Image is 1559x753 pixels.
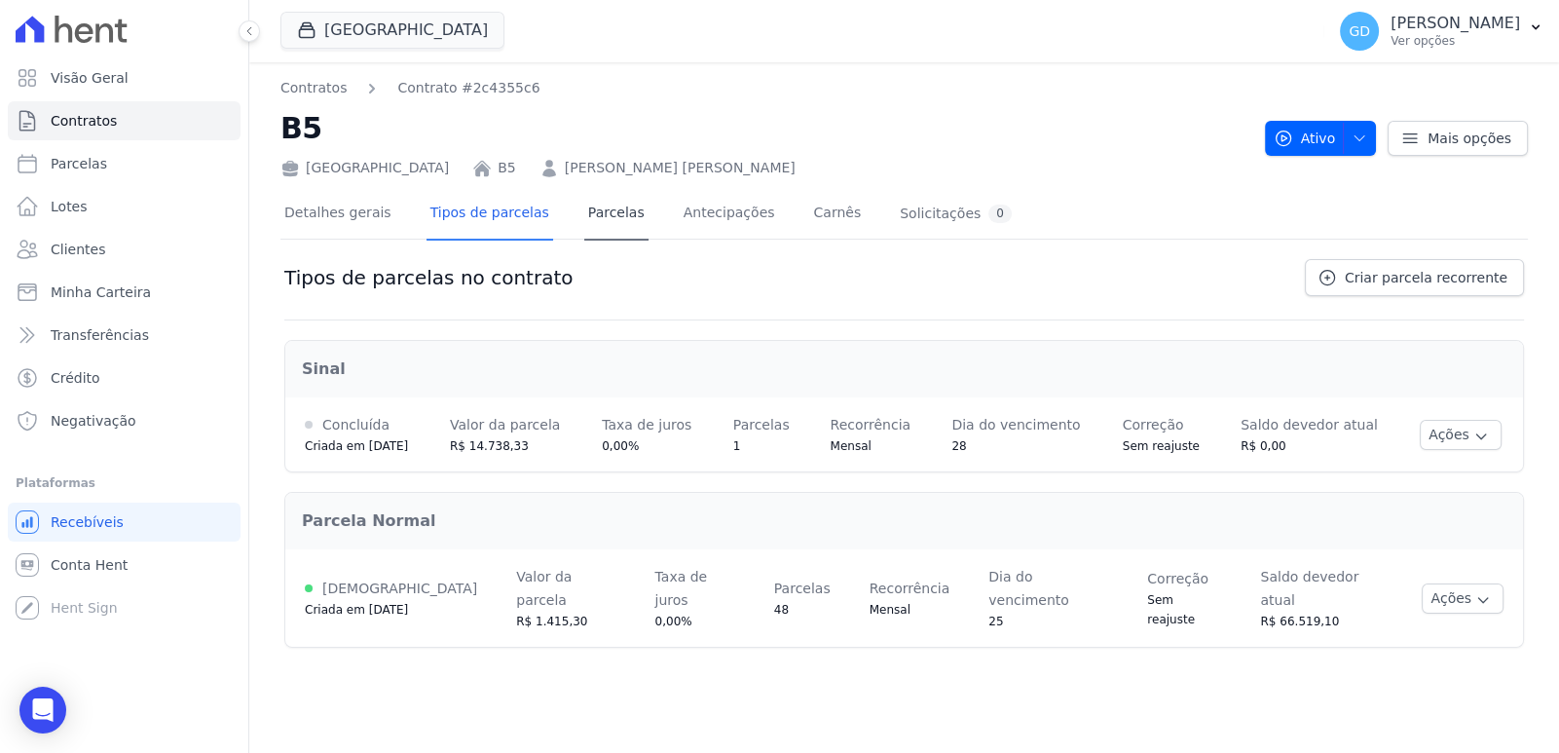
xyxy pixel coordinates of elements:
[280,78,347,98] a: Contratos
[1324,4,1559,58] button: GD [PERSON_NAME] Ver opções
[51,111,117,131] span: Contratos
[305,439,408,453] span: Criada em [DATE]
[8,546,241,584] a: Conta Hent
[51,154,107,173] span: Parcelas
[584,189,649,241] a: Parcelas
[280,12,504,49] button: [GEOGRAPHIC_DATA]
[8,144,241,183] a: Parcelas
[8,101,241,140] a: Contratos
[830,417,910,433] span: Recorrência
[809,189,865,241] a: Carnês
[450,439,529,453] span: R$ 14.738,33
[1260,569,1358,608] span: Saldo devedor atual
[602,417,691,433] span: Taxa de juros
[51,368,100,388] span: Crédito
[733,439,741,453] span: 1
[1265,121,1377,156] button: Ativo
[900,205,1012,223] div: Solicitações
[1260,615,1339,628] span: R$ 66.519,10
[774,603,789,617] span: 48
[988,615,1003,628] span: 25
[8,358,241,397] a: Crédito
[1422,584,1503,614] button: Ações
[8,58,241,97] a: Visão Geral
[51,282,151,302] span: Minha Carteira
[305,603,408,617] span: Criada em [DATE]
[1123,439,1200,453] span: Sem reajuste
[397,78,539,98] a: Contrato #2c4355c6
[498,158,516,178] a: B5
[51,411,136,431] span: Negativação
[51,555,128,575] span: Conta Hent
[896,189,1016,241] a: Solicitações0
[322,417,390,433] span: Concluída
[830,439,871,453] span: Mensal
[655,569,708,608] span: Taxa de juros
[51,197,88,216] span: Lotes
[280,189,395,241] a: Detalhes gerais
[8,316,241,355] a: Transferências
[1274,121,1336,156] span: Ativo
[51,512,124,532] span: Recebíveis
[322,581,477,596] span: [DEMOGRAPHIC_DATA]
[951,439,966,453] span: 28
[427,189,553,241] a: Tipos de parcelas
[516,569,572,608] span: Valor da parcela
[284,266,573,289] h1: Tipos de parcelas no contrato
[1147,593,1195,626] span: Sem reajuste
[16,471,233,495] div: Plataformas
[280,78,540,98] nav: Breadcrumb
[1428,129,1511,148] span: Mais opções
[280,106,1249,150] h2: B5
[680,189,779,241] a: Antecipações
[870,581,950,596] span: Recorrência
[1349,24,1370,38] span: GD
[1388,121,1528,156] a: Mais opções
[1147,571,1208,586] span: Correção
[870,603,910,617] span: Mensal
[1345,268,1507,287] span: Criar parcela recorrente
[302,509,1506,533] h2: Parcela Normal
[8,401,241,440] a: Negativação
[8,230,241,269] a: Clientes
[302,358,1506,381] h2: Sinal
[51,325,149,345] span: Transferências
[1391,33,1520,49] p: Ver opções
[1241,439,1286,453] span: R$ 0,00
[1305,259,1524,296] a: Criar parcela recorrente
[8,187,241,226] a: Lotes
[1391,14,1520,33] p: [PERSON_NAME]
[565,158,796,178] a: [PERSON_NAME] [PERSON_NAME]
[19,687,66,734] div: Open Intercom Messenger
[8,503,241,542] a: Recebíveis
[655,615,692,628] span: 0,00%
[1123,417,1184,433] span: Correção
[8,273,241,312] a: Minha Carteira
[988,569,1069,608] span: Dia do vencimento
[51,240,105,259] span: Clientes
[733,417,790,433] span: Parcelas
[988,205,1012,223] div: 0
[774,581,831,596] span: Parcelas
[280,158,449,178] div: [GEOGRAPHIC_DATA]
[1241,417,1378,433] span: Saldo devedor atual
[951,417,1080,433] span: Dia do vencimento
[450,417,560,433] span: Valor da parcela
[1420,420,1502,450] button: Ações
[516,615,587,628] span: R$ 1.415,30
[51,68,129,88] span: Visão Geral
[280,78,1249,98] nav: Breadcrumb
[602,439,639,453] span: 0,00%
